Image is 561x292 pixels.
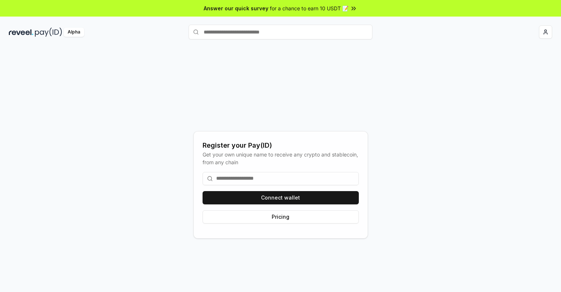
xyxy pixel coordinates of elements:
div: Get your own unique name to receive any crypto and stablecoin, from any chain [203,151,359,166]
img: reveel_dark [9,28,33,37]
img: pay_id [35,28,62,37]
button: Connect wallet [203,191,359,204]
div: Register your Pay(ID) [203,140,359,151]
button: Pricing [203,210,359,224]
div: Alpha [64,28,84,37]
span: Answer our quick survey [204,4,268,12]
span: for a chance to earn 10 USDT 📝 [270,4,349,12]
